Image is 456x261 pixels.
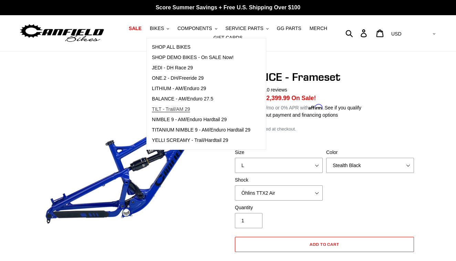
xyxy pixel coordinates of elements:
[310,242,340,247] span: Add to cart
[147,73,256,84] a: ONE.2 - DH/Freeride 29
[210,33,246,42] a: GIFT CARDS
[233,112,338,118] a: Learn more about payment and financing options
[129,26,142,31] span: SALE
[125,24,145,33] a: SALE
[263,95,290,101] span: $2,399.99
[147,135,256,146] a: YELLI SCREAMY - Trail/Hardtail 29
[147,104,256,115] a: TILT - Trail/AM 29
[152,75,204,81] span: ONE.2 - DH/Freeride 29
[326,149,414,156] label: Color
[291,94,316,103] span: On Sale!
[147,84,256,94] a: LITHIUM - AM/Enduro 29
[324,105,361,110] a: See if you qualify - Learn more about Affirm Financing (opens in modal)
[147,42,256,52] a: SHOP ALL BIKES
[152,55,234,60] span: SHOP DEMO BIKES - On SALE Now!
[152,127,250,133] span: TITANIUM NIMBLE 9 - AM/Enduro Hardtail 29
[309,104,323,110] span: Affirm
[222,24,272,33] button: SERVICE PARTS
[235,204,323,211] label: Quantity
[152,65,193,71] span: JEDI - DH Race 29
[273,24,305,33] a: GG PARTS
[306,24,331,33] a: MERCH
[152,106,190,112] span: TILT - Trail/AM 29
[152,96,213,102] span: BALANCE - AM/Enduro 27.5
[233,103,361,112] p: Starting at /mo or 0% APR with .
[147,115,256,125] a: NIMBLE 9 - AM/Enduro Hardtail 29
[277,26,301,31] span: GG PARTS
[233,126,416,133] div: calculated at checkout.
[19,22,105,44] img: Canfield Bikes
[147,94,256,104] a: BALANCE - AM/Enduro 27.5
[214,35,243,41] span: GIFT CARDS
[152,86,206,91] span: LITHIUM - AM/Enduro 29
[152,137,228,143] span: YELLI SCREAMY - Trail/Hardtail 29
[146,24,173,33] button: BIKES
[264,87,287,93] span: 10 reviews
[147,52,256,63] a: SHOP DEMO BIKES - On SALE Now!
[152,117,227,123] span: NIMBLE 9 - AM/Enduro Hardtail 29
[235,237,414,252] button: Add to cart
[225,26,263,31] span: SERVICE PARTS
[174,24,220,33] button: COMPONENTS
[235,149,323,156] label: Size
[147,125,256,135] a: TITANIUM NIMBLE 9 - AM/Enduro Hardtail 29
[235,176,323,184] label: Shock
[177,26,212,31] span: COMPONENTS
[150,26,164,31] span: BIKES
[233,70,416,84] h1: BALANCE - Frameset
[310,26,327,31] span: MERCH
[152,44,190,50] span: SHOP ALL BIKES
[147,63,256,73] a: JEDI - DH Race 29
